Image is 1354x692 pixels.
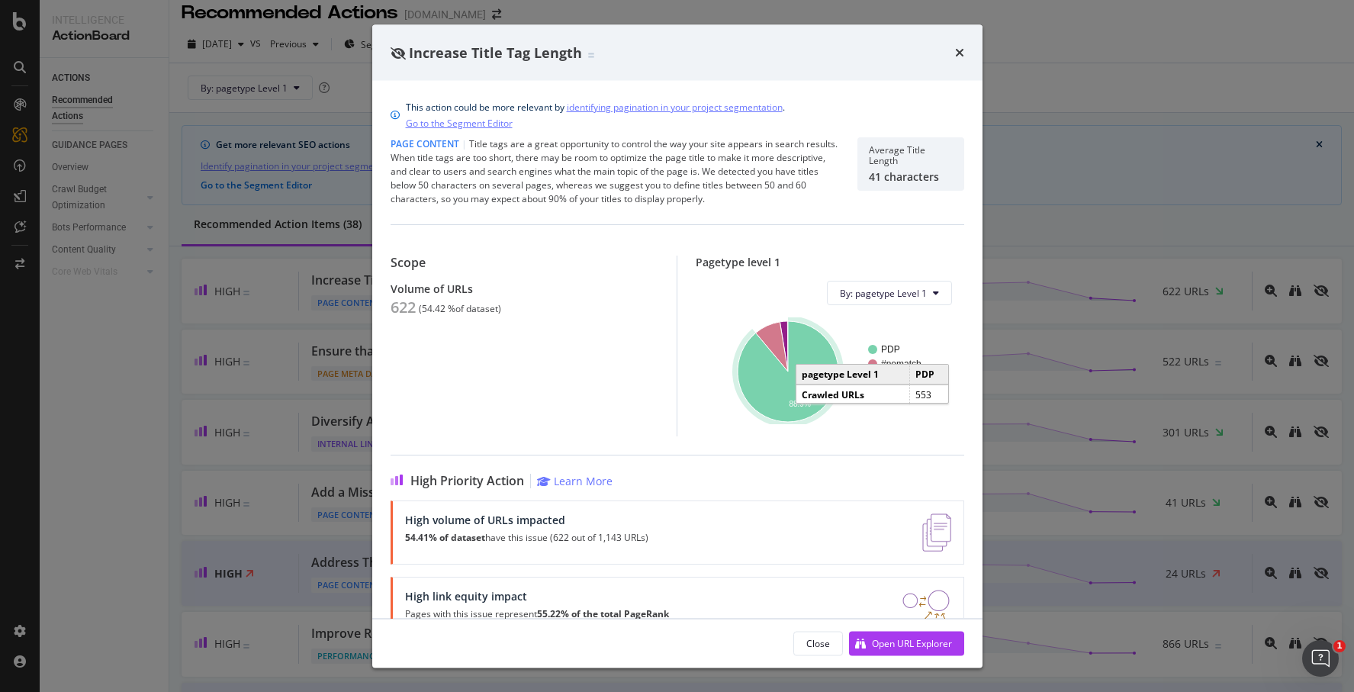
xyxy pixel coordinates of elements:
span: | [462,137,467,150]
button: Close [793,631,843,655]
img: e5DMFwAAAABJRU5ErkJggg== [922,513,950,552]
div: ( 54.42 % of dataset ) [419,304,501,314]
div: Learn More [554,474,613,488]
div: Open URL Explorer [872,636,952,649]
strong: 55.22% of the total PageRank [537,607,669,620]
a: Go to the Segment Editor [406,115,513,131]
div: High link equity impact [405,590,669,603]
div: Close [806,636,830,649]
img: DDxVyA23.png [902,590,950,628]
span: By: pagetype Level 1 [840,286,927,299]
button: Open URL Explorer [849,631,964,655]
div: times [955,43,964,63]
text: home [881,388,904,398]
div: 41 characters [869,170,953,183]
div: info banner [391,99,964,131]
text: PLP [881,373,899,384]
div: Title tags are a great opportunity to control the way your site appears in search results. When t... [391,137,839,206]
text: #nomatch [881,359,921,369]
strong: 54.41% of dataset [405,531,485,544]
div: 622 [391,298,416,317]
div: Scope [391,256,658,270]
div: eye-slash [391,47,406,59]
div: This action could be more relevant by . [406,99,785,131]
a: identifying pagination in your project segmentation [567,99,783,115]
a: Learn More [537,474,613,488]
text: 88.9% [789,400,810,408]
span: 1 [1333,640,1346,652]
p: have this issue (622 out of 1,143 URLs) [405,533,648,543]
span: Increase Title Tag Length [409,43,582,61]
text: PDP [881,344,900,355]
iframe: Intercom live chat [1302,640,1339,677]
div: Volume of URLs [391,282,658,295]
div: High volume of URLs impacted [405,513,648,526]
span: Page Content [391,137,459,150]
div: Average Title Length [869,145,953,166]
span: High Priority Action [410,474,524,488]
div: modal [372,24,983,668]
img: Equal [588,53,594,57]
button: By: pagetype Level 1 [827,281,952,305]
p: Pages with this issue represent [405,609,669,620]
div: Pagetype level 1 [696,256,964,269]
svg: A chart. [708,317,952,424]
